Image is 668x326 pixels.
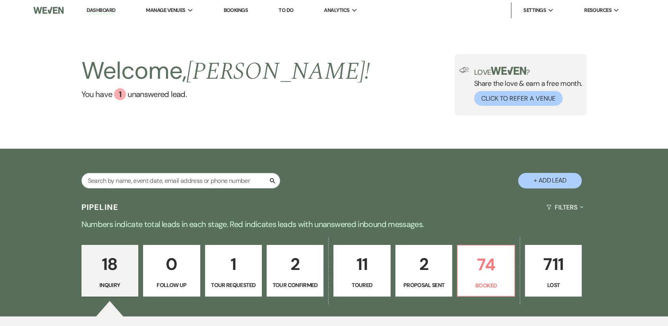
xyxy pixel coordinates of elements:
span: Resources [584,6,612,14]
p: 2 [272,251,318,277]
button: Click to Refer a Venue [474,91,563,106]
div: Share the love & earn a free month. [469,67,582,106]
p: Follow Up [148,281,195,289]
a: 18Inquiry [81,245,138,297]
span: Analytics [324,6,349,14]
p: Inquiry [87,281,133,289]
img: weven-logo-green.svg [491,67,526,75]
p: 1 [210,251,257,277]
p: 2 [401,251,447,277]
a: 2Proposal Sent [395,245,452,297]
a: 74Booked [457,245,515,297]
p: Toured [339,281,385,289]
a: Dashboard [87,7,115,14]
p: Numbers indicate total leads in each stage. Red indicates leads with unanswered inbound messages. [48,218,620,231]
span: [PERSON_NAME] ! [186,53,370,90]
span: Manage Venues [146,6,185,14]
span: Settings [523,6,546,14]
a: 711Lost [525,245,582,297]
a: 1Tour Requested [205,245,262,297]
div: 1 [114,88,126,100]
p: 11 [339,251,385,277]
a: 2Tour Confirmed [267,245,323,297]
p: 711 [530,251,577,277]
p: 74 [463,251,509,278]
p: Tour Confirmed [272,281,318,289]
a: You have 1 unanswered lead. [81,88,370,100]
img: loud-speaker-illustration.svg [459,67,469,73]
p: 0 [148,251,195,277]
p: Proposal Sent [401,281,447,289]
p: Tour Requested [210,281,257,289]
p: Love ? [474,67,582,76]
h2: Welcome, [81,54,370,88]
p: Booked [463,281,509,290]
a: 0Follow Up [143,245,200,297]
input: Search by name, event date, email address or phone number [81,173,280,188]
button: + Add Lead [518,173,582,188]
p: Lost [530,281,577,289]
a: To Do [279,7,293,14]
button: Filters [543,197,587,218]
p: 18 [87,251,133,277]
h3: Pipeline [81,202,119,213]
a: Bookings [224,7,248,14]
img: Weven Logo [33,2,64,19]
a: 11Toured [333,245,390,297]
